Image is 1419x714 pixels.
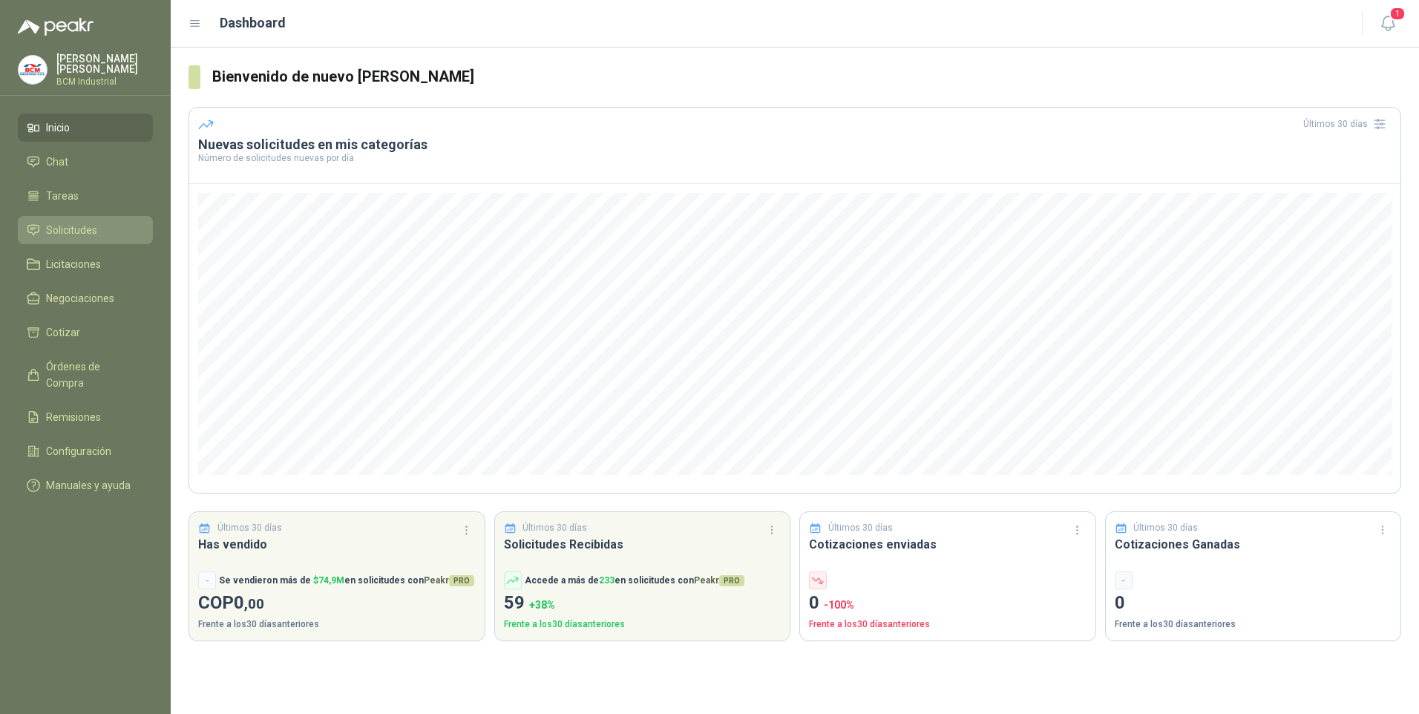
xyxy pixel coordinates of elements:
[18,148,153,176] a: Chat
[198,154,1392,163] p: Número de solicitudes nuevas por día
[504,589,781,618] p: 59
[18,182,153,210] a: Tareas
[18,18,94,36] img: Logo peakr
[313,575,344,586] span: $ 74,9M
[828,521,893,535] p: Últimos 30 días
[694,575,744,586] span: Peakr
[56,53,153,74] p: [PERSON_NAME] [PERSON_NAME]
[719,575,744,586] span: PRO
[504,618,781,632] p: Frente a los 30 días anteriores
[46,324,80,341] span: Cotizar
[824,599,854,611] span: -100 %
[46,290,114,307] span: Negociaciones
[424,575,474,586] span: Peakr
[46,222,97,238] span: Solicitudes
[504,535,781,554] h3: Solicitudes Recibidas
[809,589,1087,618] p: 0
[198,535,476,554] h3: Has vendido
[18,284,153,312] a: Negociaciones
[1374,10,1401,37] button: 1
[18,353,153,397] a: Órdenes de Compra
[234,592,264,613] span: 0
[198,618,476,632] p: Frente a los 30 días anteriores
[18,471,153,500] a: Manuales y ayuda
[46,188,79,204] span: Tareas
[198,571,216,589] div: -
[19,56,47,84] img: Company Logo
[56,77,153,86] p: BCM Industrial
[46,119,70,136] span: Inicio
[18,114,153,142] a: Inicio
[18,403,153,431] a: Remisiones
[449,575,474,586] span: PRO
[46,256,101,272] span: Licitaciones
[525,574,744,588] p: Accede a más de en solicitudes con
[1133,521,1198,535] p: Últimos 30 días
[809,618,1087,632] p: Frente a los 30 días anteriores
[198,136,1392,154] h3: Nuevas solicitudes en mis categorías
[18,250,153,278] a: Licitaciones
[18,437,153,465] a: Configuración
[1389,7,1406,21] span: 1
[219,574,474,588] p: Se vendieron más de en solicitudes con
[46,358,139,391] span: Órdenes de Compra
[809,535,1087,554] h3: Cotizaciones enviadas
[1115,571,1133,589] div: -
[244,595,264,612] span: ,00
[1115,618,1392,632] p: Frente a los 30 días anteriores
[1303,112,1392,136] div: Últimos 30 días
[522,521,587,535] p: Últimos 30 días
[46,409,101,425] span: Remisiones
[529,599,555,611] span: + 38 %
[1115,535,1392,554] h3: Cotizaciones Ganadas
[217,521,282,535] p: Últimos 30 días
[212,65,1401,88] h3: Bienvenido de nuevo [PERSON_NAME]
[46,477,131,494] span: Manuales y ayuda
[599,575,615,586] span: 233
[1115,589,1392,618] p: 0
[220,13,286,33] h1: Dashboard
[18,216,153,244] a: Solicitudes
[46,443,111,459] span: Configuración
[18,318,153,347] a: Cotizar
[46,154,68,170] span: Chat
[198,589,476,618] p: COP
